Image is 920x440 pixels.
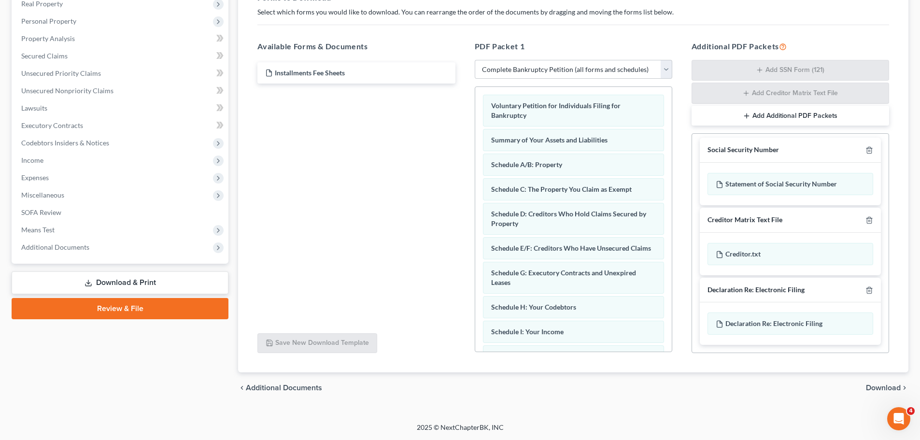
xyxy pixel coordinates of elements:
[21,226,55,234] span: Means Test
[491,160,562,169] span: Schedule A/B: Property
[692,106,889,126] button: Add Additional PDF Packets
[257,333,377,354] button: Save New Download Template
[21,34,75,43] span: Property Analysis
[475,41,672,52] h5: PDF Packet 1
[866,384,901,392] span: Download
[21,208,61,216] span: SOFA Review
[14,204,228,221] a: SOFA Review
[14,117,228,134] a: Executory Contracts
[275,69,345,77] span: Installments Fee Sheets
[21,156,43,164] span: Income
[21,191,64,199] span: Miscellaneous
[708,243,873,265] div: Creditor.txt
[491,303,576,311] span: Schedule H: Your Codebtors
[708,145,779,155] div: Social Security Number
[21,52,68,60] span: Secured Claims
[14,82,228,99] a: Unsecured Nonpriority Claims
[257,7,889,17] p: Select which forms you would like to download. You can rearrange the order of the documents by dr...
[238,384,322,392] a: chevron_left Additional Documents
[246,384,322,392] span: Additional Documents
[21,17,76,25] span: Personal Property
[21,243,89,251] span: Additional Documents
[708,215,782,225] div: Creditor Matrix Text File
[238,384,246,392] i: chevron_left
[692,60,889,81] button: Add SSN Form (121)
[21,173,49,182] span: Expenses
[708,173,873,195] div: Statement of Social Security Number
[12,298,228,319] a: Review & File
[901,384,908,392] i: chevron_right
[725,319,822,327] span: Declaration Re: Electronic Filing
[14,65,228,82] a: Unsecured Priority Claims
[21,104,47,112] span: Lawsuits
[185,423,736,440] div: 2025 © NextChapterBK, INC
[692,83,889,104] button: Add Creditor Matrix Text File
[887,407,910,430] iframe: Intercom live chat
[14,47,228,65] a: Secured Claims
[692,41,889,52] h5: Additional PDF Packets
[21,121,83,129] span: Executory Contracts
[257,41,455,52] h5: Available Forms & Documents
[491,244,651,252] span: Schedule E/F: Creditors Who Have Unsecured Claims
[21,139,109,147] span: Codebtors Insiders & Notices
[491,136,608,144] span: Summary of Your Assets and Liabilities
[491,327,564,336] span: Schedule I: Your Income
[14,30,228,47] a: Property Analysis
[14,99,228,117] a: Lawsuits
[21,69,101,77] span: Unsecured Priority Claims
[907,407,915,415] span: 4
[491,210,646,227] span: Schedule D: Creditors Who Hold Claims Secured by Property
[491,269,636,286] span: Schedule G: Executory Contracts and Unexpired Leases
[12,271,228,294] a: Download & Print
[866,384,908,392] button: Download chevron_right
[491,101,621,119] span: Voluntary Petition for Individuals Filing for Bankruptcy
[708,285,805,295] div: Declaration Re: Electronic Filing
[491,185,632,193] span: Schedule C: The Property You Claim as Exempt
[21,86,113,95] span: Unsecured Nonpriority Claims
